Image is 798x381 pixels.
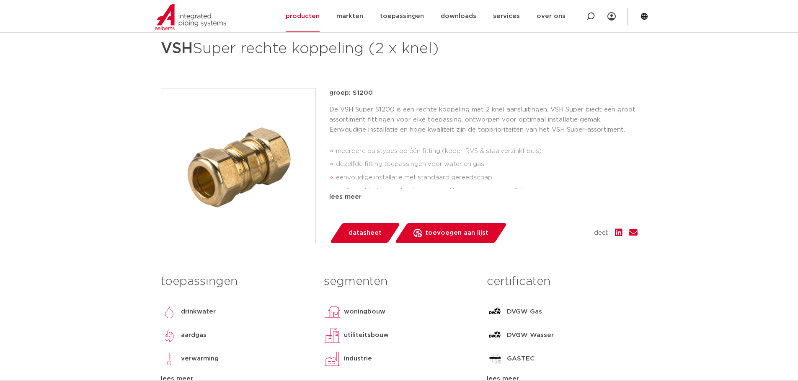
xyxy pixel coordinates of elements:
p: aardgas [181,330,207,340]
img: GASTEC [487,350,504,367]
img: industrie [324,350,341,367]
h3: toepassingen [161,273,311,290]
p: industrie [344,354,372,364]
p: GASTEC [507,354,535,364]
li: eenvoudige installatie met standaard gereedschap [336,171,638,184]
p: DVGW Gas [507,307,542,317]
span: deel: [594,228,608,238]
h3: certificaten [487,273,637,290]
h3: segmenten [324,273,474,290]
p: woningbouw [344,307,385,317]
span: datasheet [349,226,382,240]
li: dezelfde fitting toepassingen voor water en gas [336,158,638,171]
img: woningbouw [324,303,341,320]
img: DVGW Wasser [487,327,504,344]
p: drinkwater [181,307,216,317]
img: aardgas [161,327,178,344]
img: verwarming [161,350,178,367]
li: snelle verbindingstechnologie waarbij her-montage mogelijk is [336,184,638,198]
span: toevoegen aan lijst [425,226,488,240]
p: De VSH Super S1200 is een rechte koppeling met 2 knel aansluitingen. VSH Super biedt een groot as... [329,105,638,135]
img: drinkwater [161,303,178,320]
p: utiliteitsbouw [344,330,389,340]
li: meerdere buistypes op één fitting (koper, RVS & staalverzinkt buis) [336,145,638,158]
p: verwarming [181,354,219,364]
div: lees meer [329,192,638,202]
p: groep: S1200 [329,88,638,98]
p: DVGW Wasser [507,330,554,340]
img: DVGW Gas [487,303,504,320]
img: Product Image for VSH Super rechte koppeling (2 x knel) [161,88,315,243]
img: utiliteitsbouw [324,327,341,344]
a: datasheet [329,223,400,243]
strong: VSH [161,41,193,56]
h1: Super rechte koppeling (2 x knel) [161,36,475,61]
